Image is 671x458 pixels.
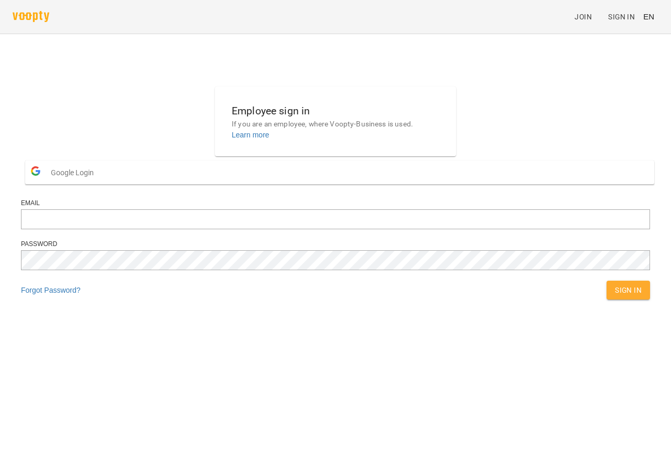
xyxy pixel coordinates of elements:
[615,284,642,296] span: Sign In
[575,10,592,23] span: Join
[232,131,269,139] a: Learn more
[608,10,635,23] span: Sign In
[21,199,650,208] div: Email
[21,286,81,294] a: Forgot Password?
[51,162,99,183] span: Google Login
[570,7,604,26] a: Join
[639,7,658,26] button: EN
[223,94,448,148] button: Employee sign inIf you are an employee, where Voopty-Business is used.Learn more
[607,281,650,300] button: Sign In
[21,240,650,249] div: Password
[643,11,654,22] span: EN
[604,7,639,26] a: Sign In
[232,119,439,130] p: If you are an employee, where Voopty-Business is used.
[232,103,439,119] h6: Employee sign in
[13,11,49,22] img: voopty.png
[25,161,654,184] button: Google Login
